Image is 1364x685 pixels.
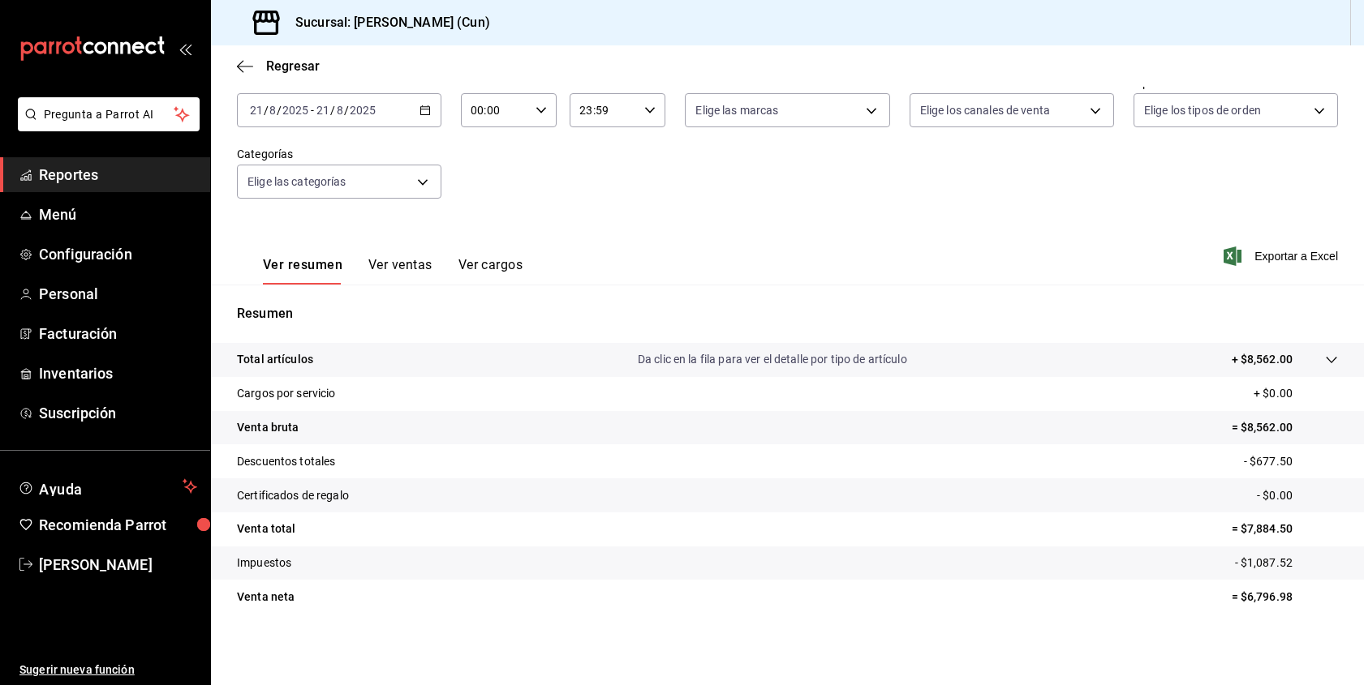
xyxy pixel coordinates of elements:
[237,419,299,436] p: Venta bruta
[237,589,295,606] p: Venta neta
[237,77,441,88] label: Fecha
[237,304,1338,323] p: Resumen
[1257,487,1338,504] p: - $0.00
[1254,385,1338,402] p: + $0.00
[330,104,335,117] span: /
[1232,351,1293,368] p: + $8,562.00
[695,102,778,118] span: Elige las marcas
[1235,554,1338,572] p: - $1,087.52
[461,77,557,88] label: Hora inicio
[368,257,432,285] button: Ver ventas
[39,402,197,424] span: Suscripción
[1232,589,1338,606] p: = $6,796.98
[1232,520,1338,537] p: = $7,884.50
[263,257,523,285] div: navigation tabs
[44,106,174,123] span: Pregunta a Parrot AI
[1144,102,1261,118] span: Elige los tipos de orden
[344,104,349,117] span: /
[282,104,309,117] input: ----
[39,203,197,225] span: Menú
[336,104,344,117] input: --
[266,58,320,74] span: Regresar
[39,362,197,384] span: Inventarios
[39,243,197,265] span: Configuración
[570,77,665,88] label: Hora fin
[39,164,197,186] span: Reportes
[237,520,295,537] p: Venta total
[237,487,349,504] p: Certificados de regalo
[237,58,320,74] button: Regresar
[282,13,490,32] h3: Sucursal: [PERSON_NAME] (Cun)
[249,104,264,117] input: --
[264,104,269,117] span: /
[247,173,346,190] span: Elige las categorías
[349,104,376,117] input: ----
[237,385,336,402] p: Cargos por servicio
[277,104,282,117] span: /
[920,102,1050,118] span: Elige los canales de venta
[311,104,314,117] span: -
[19,661,197,679] span: Sugerir nueva función
[39,283,197,305] span: Personal
[39,514,197,536] span: Recomienda Parrot
[237,554,291,572] p: Impuestos
[1227,246,1338,266] button: Exportar a Excel
[237,351,313,368] p: Total artículos
[237,148,441,160] label: Categorías
[316,104,330,117] input: --
[39,554,197,576] span: [PERSON_NAME]
[179,42,191,55] button: open_drawer_menu
[263,257,342,285] button: Ver resumen
[638,351,907,368] p: Da clic en la fila para ver el detalle por tipo de artículo
[1244,453,1338,470] p: - $677.50
[39,323,197,345] span: Facturación
[269,104,277,117] input: --
[1232,419,1338,436] p: = $8,562.00
[237,453,335,470] p: Descuentos totales
[39,477,176,496] span: Ayuda
[11,118,200,135] a: Pregunta a Parrot AI
[18,97,200,131] button: Pregunta a Parrot AI
[458,257,523,285] button: Ver cargos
